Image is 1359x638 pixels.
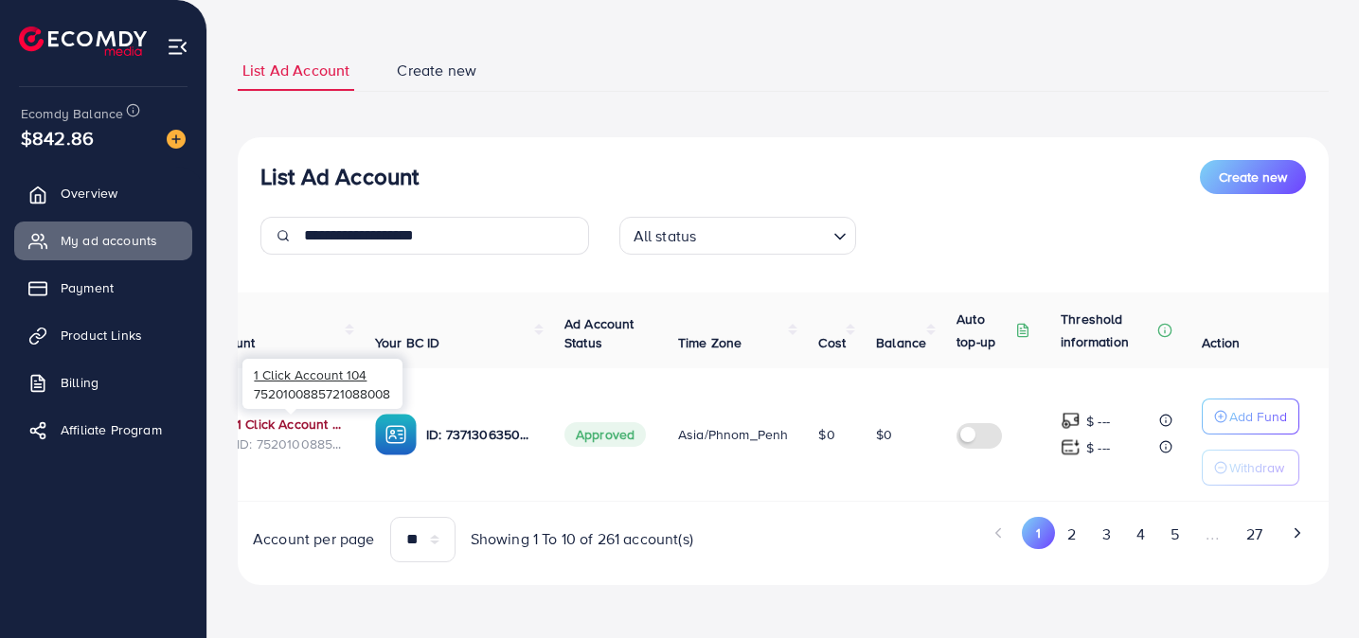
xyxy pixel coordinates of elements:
[253,528,375,550] span: Account per page
[1200,160,1306,194] button: Create new
[1202,333,1240,352] span: Action
[1233,517,1275,552] button: Go to page 27
[14,363,192,401] a: Billing
[1123,517,1157,552] button: Go to page 4
[1086,436,1110,459] p: $ ---
[678,425,788,444] span: Asia/Phnom_Penh
[1061,411,1081,431] img: top-up amount
[471,528,693,550] span: Showing 1 To 10 of 261 account(s)
[237,434,345,453] span: ID: 7520100885721088008
[818,333,846,352] span: Cost
[564,314,635,352] span: Ad Account Status
[260,163,419,190] h3: List Ad Account
[14,174,192,212] a: Overview
[1089,517,1123,552] button: Go to page 3
[61,231,157,250] span: My ad accounts
[426,423,534,446] p: ID: 7371306350615248913
[630,222,701,250] span: All status
[1061,437,1081,457] img: top-up amount
[61,420,162,439] span: Affiliate Program
[957,308,1011,353] p: Auto top-up
[1229,405,1287,428] p: Add Fund
[1279,553,1345,624] iframe: Chat
[1022,517,1055,549] button: Go to page 1
[61,373,98,392] span: Billing
[167,130,186,149] img: image
[375,414,417,455] img: ic-ba-acc.ded83a64.svg
[1157,517,1191,552] button: Go to page 5
[61,326,142,345] span: Product Links
[14,222,192,259] a: My ad accounts
[1055,517,1089,552] button: Go to page 2
[619,217,856,255] div: Search for option
[1086,410,1110,433] p: $ ---
[186,333,256,352] span: Ad Account
[798,517,1314,552] ul: Pagination
[1202,399,1299,434] button: Add Fund
[61,278,114,297] span: Payment
[21,124,94,151] span: $842.86
[14,411,192,449] a: Affiliate Program
[61,184,117,203] span: Overview
[564,422,646,447] span: Approved
[14,269,192,307] a: Payment
[242,60,349,81] span: List Ad Account
[397,60,476,81] span: Create new
[167,36,188,58] img: menu
[1280,517,1314,549] button: Go to next page
[254,365,367,383] span: 1 Click Account 104
[1061,308,1153,353] p: Threshold information
[237,415,345,434] a: 1 Click Account 104
[21,104,123,123] span: Ecomdy Balance
[702,219,825,250] input: Search for option
[242,359,402,409] div: 7520100885721088008
[1229,456,1284,479] p: Withdraw
[1219,168,1287,186] span: Create new
[375,333,440,352] span: Your BC ID
[876,333,926,352] span: Balance
[678,333,742,352] span: Time Zone
[876,425,892,444] span: $0
[818,425,834,444] span: $0
[14,316,192,354] a: Product Links
[1202,450,1299,486] button: Withdraw
[19,27,147,56] img: logo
